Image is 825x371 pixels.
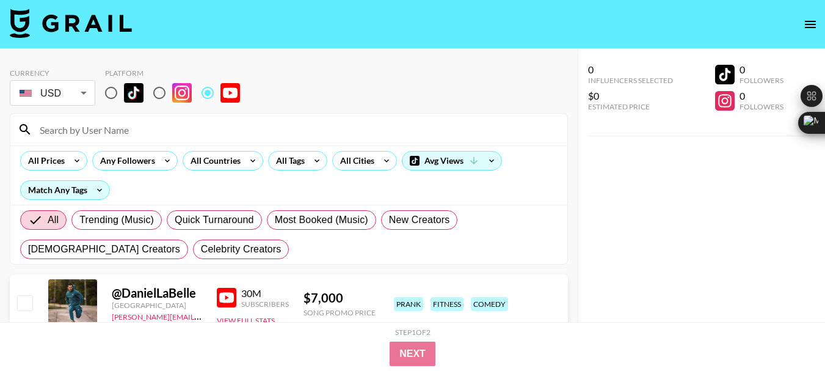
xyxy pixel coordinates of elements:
div: 0 [588,64,673,76]
div: USD [12,83,93,104]
button: View Full Stats [217,316,275,325]
div: $0 [588,90,673,102]
div: Any Followers [93,152,158,170]
img: Grail Talent [10,9,132,38]
div: @ DanielLaBelle [112,285,202,301]
div: Followers [740,102,783,111]
div: All Countries [183,152,243,170]
div: $ 7,000 [303,290,376,306]
div: All Cities [333,152,377,170]
div: 0 [740,64,783,76]
div: Currency [10,68,95,78]
button: Next [390,342,435,366]
div: fitness [431,297,463,311]
div: 0 [740,90,783,102]
div: Followers [740,76,783,85]
div: All Tags [269,152,307,170]
span: Celebrity Creators [201,242,282,257]
div: 30M [241,287,289,299]
span: New Creators [389,213,450,227]
div: Match Any Tags [21,181,109,199]
div: [GEOGRAPHIC_DATA] [112,301,202,310]
div: Step 1 of 2 [395,328,431,337]
img: Instagram [172,83,192,103]
div: Avg Views [402,152,501,170]
img: TikTok [124,83,144,103]
span: All [48,213,59,227]
input: Search by User Name [32,120,560,139]
div: Platform [105,68,250,78]
div: All Prices [21,152,67,170]
div: Subscribers [241,299,289,309]
span: Trending (Music) [79,213,154,227]
span: [DEMOGRAPHIC_DATA] Creators [28,242,180,257]
div: Influencers Selected [588,76,673,85]
div: Estimated Price [588,102,673,111]
div: Song Promo Price [303,308,376,317]
div: comedy [471,297,508,311]
span: Most Booked (Music) [275,213,368,227]
img: YouTube [220,83,240,103]
a: [PERSON_NAME][EMAIL_ADDRESS][DOMAIN_NAME] [112,310,293,321]
span: Quick Turnaround [175,213,254,227]
iframe: Drift Widget Chat Controller [764,310,810,356]
div: prank [394,297,423,311]
button: open drawer [798,12,823,37]
img: YouTube [217,288,236,307]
